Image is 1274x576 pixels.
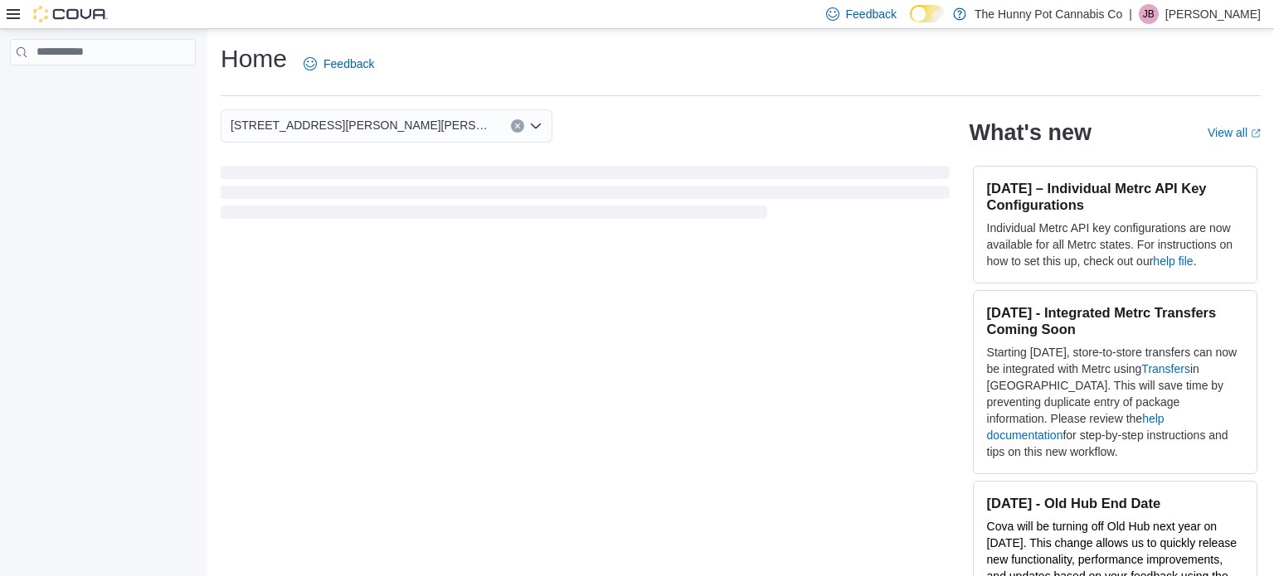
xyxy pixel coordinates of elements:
[529,119,542,133] button: Open list of options
[221,169,950,222] span: Loading
[846,6,897,22] span: Feedback
[1165,4,1261,24] p: [PERSON_NAME]
[511,119,524,133] button: Clear input
[1129,4,1132,24] p: |
[1153,254,1193,268] a: help file
[987,344,1243,460] p: Starting [DATE], store-to-store transfers can now be integrated with Metrc using in [GEOGRAPHIC_D...
[1139,4,1159,24] div: Jessie Britton
[987,304,1243,337] h3: [DATE] - Integrated Metrc Transfers Coming Soon
[970,119,1092,146] h2: What's new
[10,69,196,109] nav: Complex example
[987,412,1165,442] a: help documentation
[231,115,494,135] span: [STREET_ADDRESS][PERSON_NAME][PERSON_NAME]
[987,180,1243,213] h3: [DATE] – Individual Metrc API Key Configurations
[987,495,1243,511] h3: [DATE] - Old Hub End Date
[987,220,1243,269] p: Individual Metrc API key configurations are now available for all Metrc states. For instructions ...
[297,47,381,80] a: Feedback
[323,56,374,72] span: Feedback
[910,5,945,22] input: Dark Mode
[1251,128,1261,138] svg: External link
[1208,126,1261,139] a: View allExternal link
[1141,362,1190,375] a: Transfers
[221,42,287,75] h1: Home
[33,6,108,22] img: Cova
[910,22,911,23] span: Dark Mode
[975,4,1122,24] p: The Hunny Pot Cannabis Co
[1143,4,1155,24] span: JB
